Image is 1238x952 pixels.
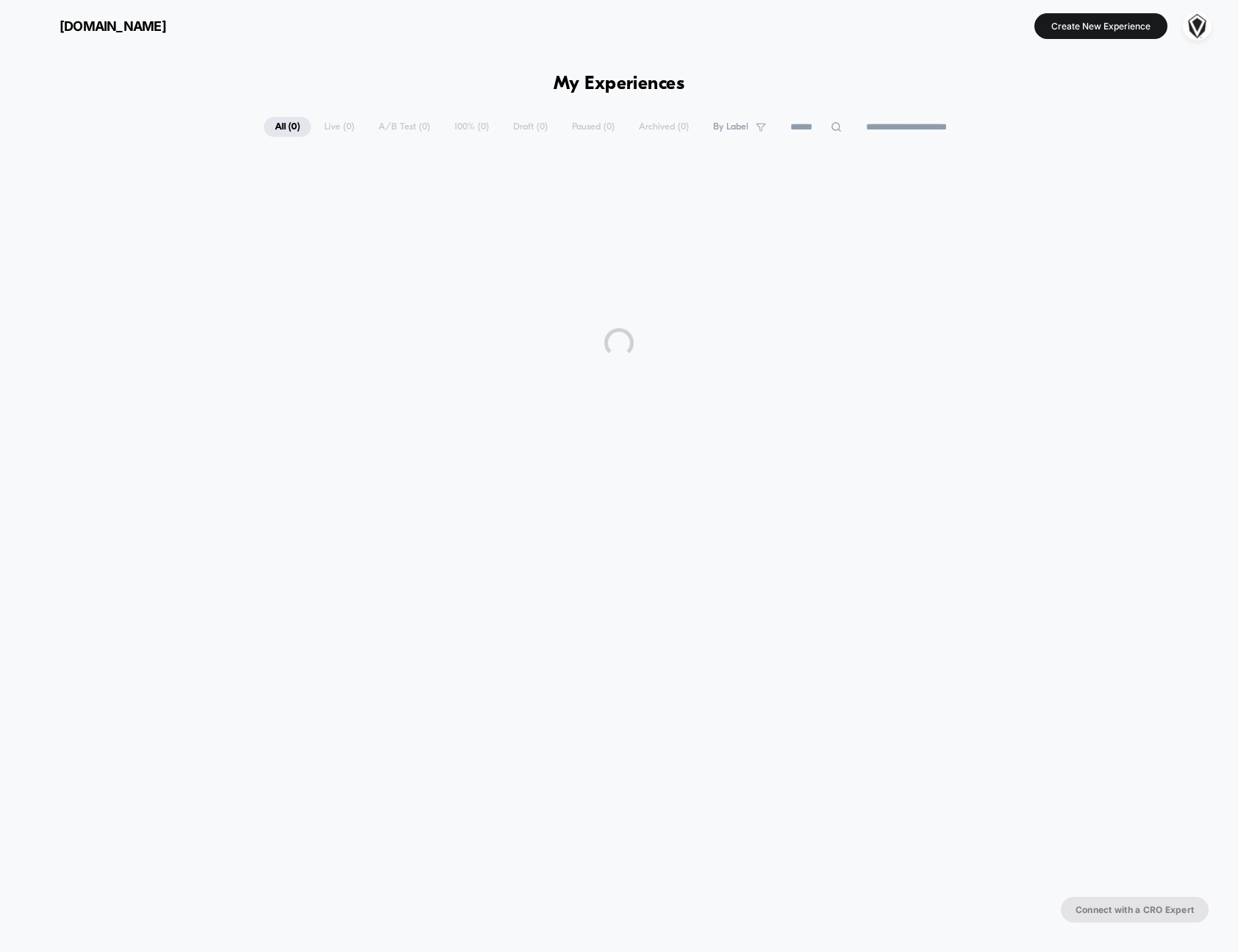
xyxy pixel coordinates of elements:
button: Create New Experience [1034,13,1167,39]
button: ppic [1178,11,1216,41]
span: All ( 0 ) [264,117,311,137]
button: [DOMAIN_NAME] [22,14,171,38]
span: By Label [713,121,748,132]
span: [DOMAIN_NAME] [60,18,166,34]
button: Connect with a CRO Expert [1061,897,1209,923]
h1: My Experiences [554,74,685,95]
img: ppic [1183,12,1212,40]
